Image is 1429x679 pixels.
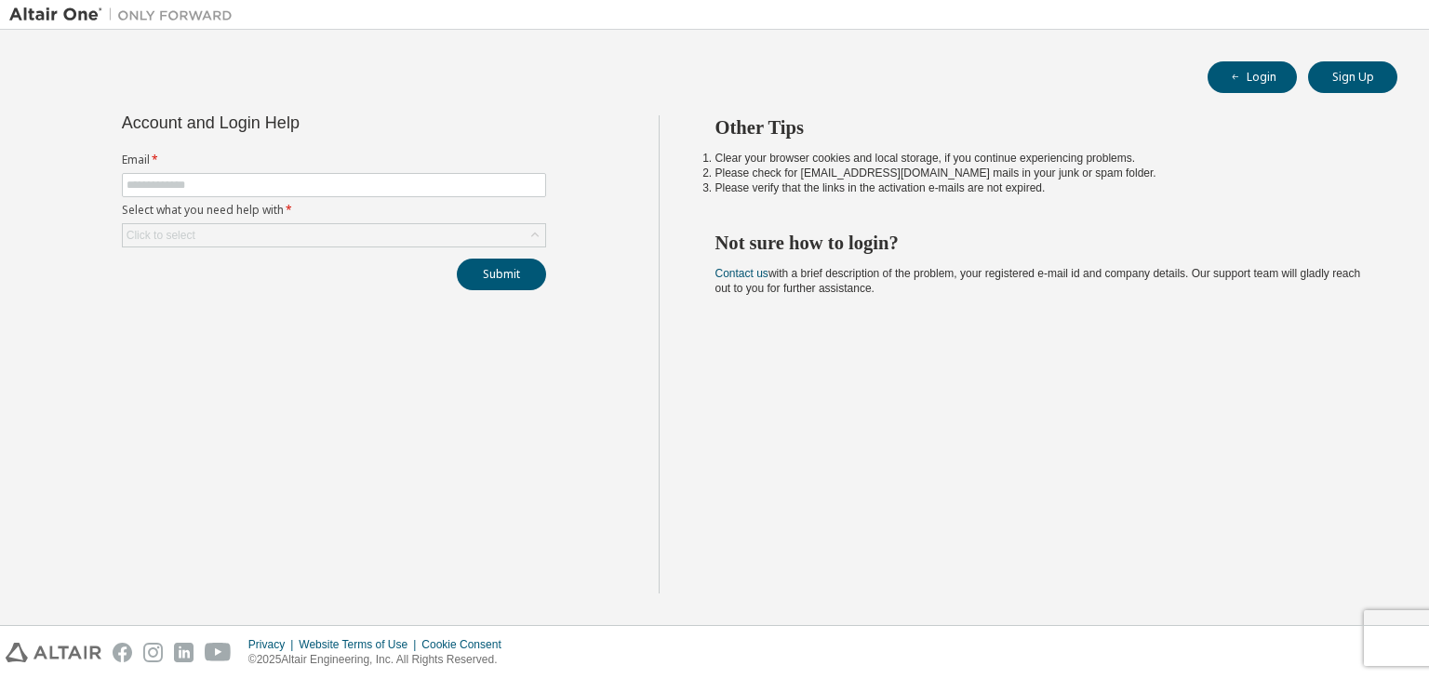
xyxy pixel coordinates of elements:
label: Email [122,153,546,167]
button: Login [1208,61,1297,93]
h2: Other Tips [715,115,1365,140]
li: Please verify that the links in the activation e-mails are not expired. [715,180,1365,195]
img: Altair One [9,6,242,24]
div: Account and Login Help [122,115,461,130]
li: Please check for [EMAIL_ADDRESS][DOMAIN_NAME] mails in your junk or spam folder. [715,166,1365,180]
img: linkedin.svg [174,643,194,662]
div: Privacy [248,637,299,652]
div: Click to select [127,228,195,243]
img: facebook.svg [113,643,132,662]
span: with a brief description of the problem, your registered e-mail id and company details. Our suppo... [715,267,1361,295]
div: Cookie Consent [421,637,512,652]
h2: Not sure how to login? [715,231,1365,255]
img: instagram.svg [143,643,163,662]
a: Contact us [715,267,768,280]
img: altair_logo.svg [6,643,101,662]
div: Website Terms of Use [299,637,421,652]
img: youtube.svg [205,643,232,662]
button: Sign Up [1308,61,1397,93]
label: Select what you need help with [122,203,546,218]
li: Clear your browser cookies and local storage, if you continue experiencing problems. [715,151,1365,166]
div: Click to select [123,224,545,246]
button: Submit [457,259,546,290]
p: © 2025 Altair Engineering, Inc. All Rights Reserved. [248,652,513,668]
